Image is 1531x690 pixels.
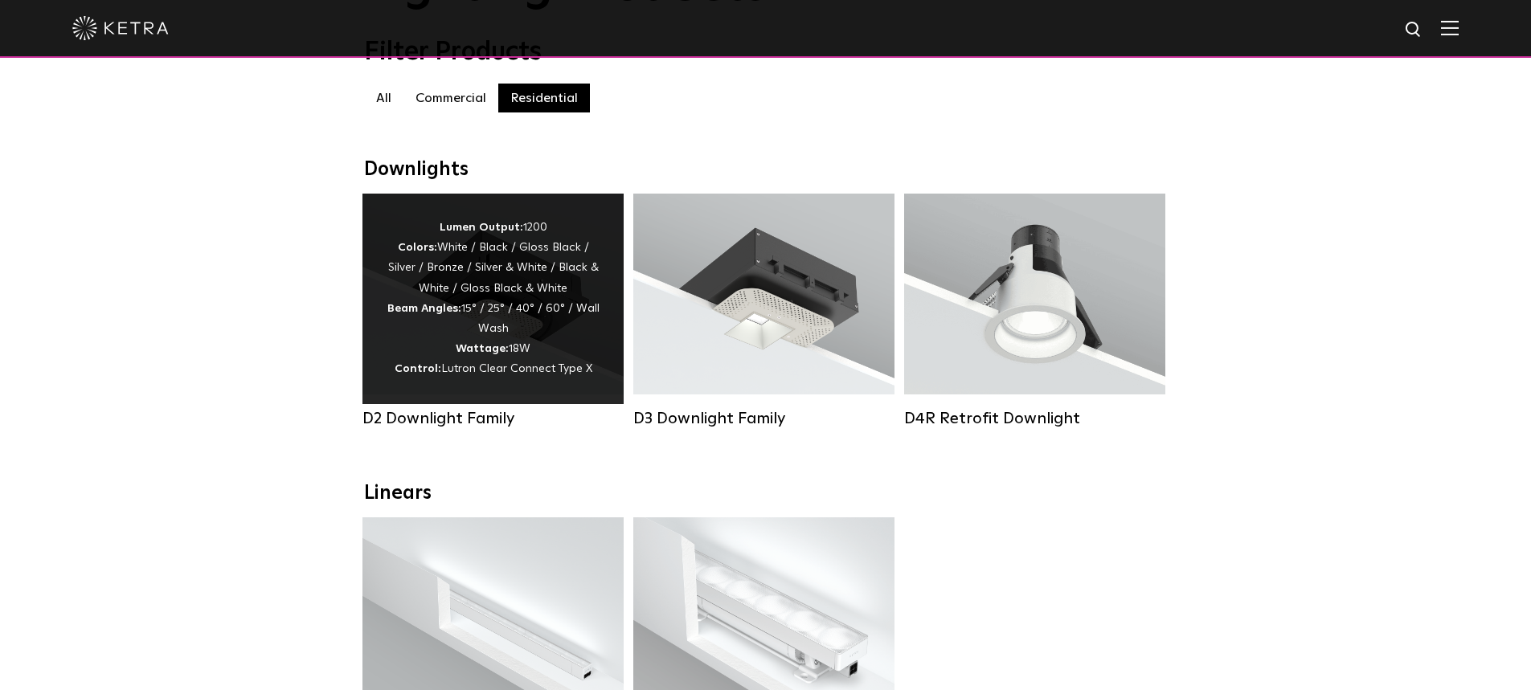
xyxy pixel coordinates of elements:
div: D4R Retrofit Downlight [904,409,1165,428]
label: Commercial [403,84,498,112]
strong: Wattage: [456,343,509,354]
strong: Colors: [398,242,437,253]
label: All [364,84,403,112]
div: 1200 White / Black / Gloss Black / Silver / Bronze / Silver & White / Black & White / Gloss Black... [387,218,600,380]
div: Linears [364,482,1168,505]
img: ketra-logo-2019-white [72,16,169,40]
img: search icon [1404,20,1424,40]
div: D3 Downlight Family [633,409,894,428]
a: D4R Retrofit Downlight Lumen Output:800Colors:White / BlackBeam Angles:15° / 25° / 40° / 60°Watta... [904,194,1165,428]
label: Residential [498,84,590,112]
strong: Lumen Output: [440,222,523,233]
span: Lutron Clear Connect Type X [441,363,592,374]
div: Downlights [364,158,1168,182]
strong: Beam Angles: [387,303,461,314]
a: D2 Downlight Family Lumen Output:1200Colors:White / Black / Gloss Black / Silver / Bronze / Silve... [362,194,624,428]
strong: Control: [395,363,441,374]
a: D3 Downlight Family Lumen Output:700 / 900 / 1100Colors:White / Black / Silver / Bronze / Paintab... [633,194,894,428]
div: D2 Downlight Family [362,409,624,428]
img: Hamburger%20Nav.svg [1441,20,1459,35]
